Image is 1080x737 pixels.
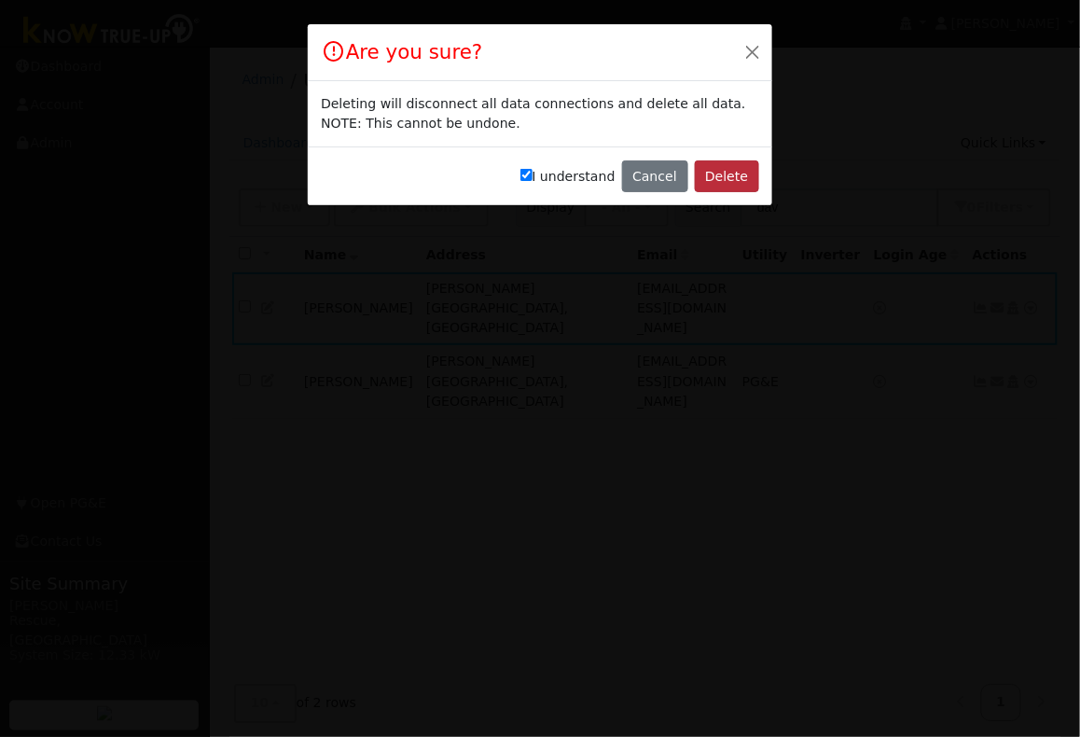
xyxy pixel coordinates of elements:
[520,167,616,187] label: I understand
[321,37,482,67] h4: Are you sure?
[740,39,766,65] button: Close
[622,160,688,192] button: Cancel
[321,94,759,133] div: Deleting will disconnect all data connections and delete all data. NOTE: This cannot be undone.
[695,160,759,192] button: Delete
[520,169,533,181] input: I understand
